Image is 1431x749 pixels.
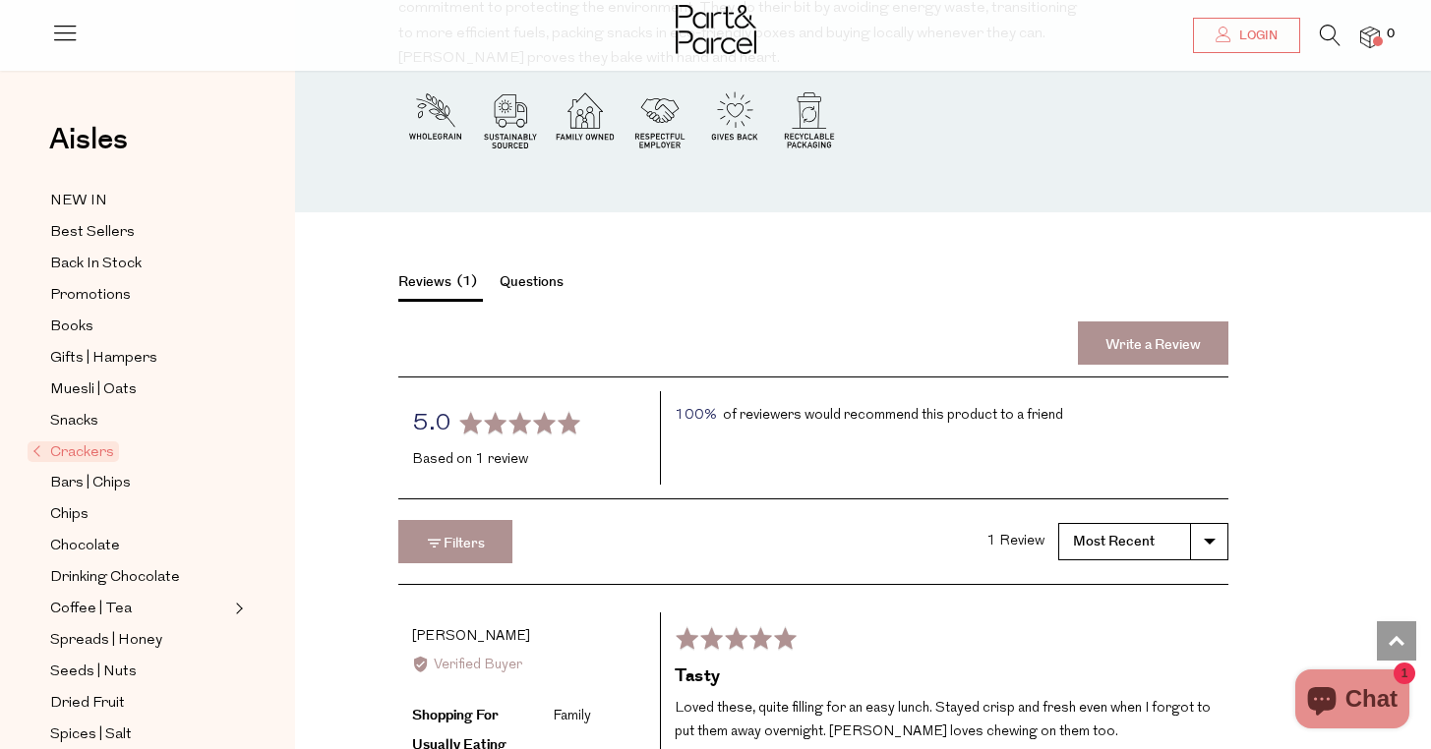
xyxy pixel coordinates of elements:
span: 5.0 [412,412,451,435]
inbox-online-store-chat: Shopify online store chat [1289,669,1415,733]
a: Drinking Chocolate [50,565,229,590]
span: Chips [50,503,89,527]
span: Promotions [50,284,131,308]
span: Muesli | Oats [50,378,137,402]
a: Back In Stock [50,252,229,276]
span: Back In Stock [50,253,142,276]
a: Aisles [49,125,128,174]
img: P_P-ICONS-Live_Bec_V11_Recyclable_Packaging.svg [775,85,844,153]
a: Best Sellers [50,220,229,245]
img: P_P-ICONS-Live_Bec_V11_Wholegrain.svg [401,85,470,153]
div: Shopping For [412,705,550,726]
a: Books [50,315,229,339]
div: Based on 1 review [412,449,646,471]
span: Crackers [28,441,119,462]
a: Login [1193,18,1300,53]
span: Snacks [50,410,98,433]
a: Spices | Salt [50,722,229,747]
img: P_P-ICONS-Live_Bec_V11_Family_Owned.svg [551,85,620,153]
span: of reviewers would recommend this product to a friend [723,408,1063,423]
span: 0 [1382,26,1400,43]
span: Spreads | Honey [50,629,162,653]
a: Spreads | Honey [50,628,229,653]
a: Write a Review [1078,321,1228,365]
span: Drinking Chocolate [50,566,180,590]
h2: Tasty [675,664,1215,689]
img: P_P-ICONS-Live_Bec_V11_Resectecful_Employer.svg [626,85,694,153]
a: Dried Fruit [50,691,229,716]
img: P_P-ICONS-Live_Bec_V11_Gives_Back.svg [700,85,769,153]
p: Loved these, quite filling for an easy lunch. Stayed crisp and fresh even when I forgot to put th... [675,697,1215,744]
a: Coffee | Tea [50,597,229,621]
span: Spices | Salt [50,723,132,747]
div: 1 Review [986,531,1044,552]
span: Seeds | Nuts [50,661,137,684]
a: Crackers [32,440,229,464]
a: Snacks [50,409,229,433]
a: Chocolate [50,534,229,558]
img: Part&Parcel [676,5,756,54]
a: Chips [50,502,229,527]
span: Coffee | Tea [50,598,132,621]
a: NEW IN [50,189,229,213]
div: Verified Buyer [412,655,646,676]
a: Gifts | Hampers [50,346,229,371]
span: Dried Fruit [50,692,125,716]
span: Gifts | Hampers [50,347,157,371]
span: Bars | Chips [50,472,131,495]
span: [PERSON_NAME] [412,629,530,644]
span: Best Sellers [50,221,135,245]
a: Bars | Chips [50,471,229,495]
a: Muesli | Oats [50,377,229,402]
img: P_P-ICONS-Live_Bec_V11_Sustainable_Sourced.svg [476,85,545,153]
span: 1 [451,270,483,293]
span: NEW IN [50,190,107,213]
span: Aisles [49,118,128,161]
span: Chocolate [50,535,120,558]
button: Filters [398,520,512,563]
button: Questions [500,272,564,298]
span: Books [50,316,93,339]
button: Expand/Collapse Coffee | Tea [230,597,244,620]
span: 100% [675,405,716,427]
div: Family [553,706,591,727]
a: 0 [1360,27,1380,47]
span: Login [1234,28,1278,44]
button: Reviews [398,271,483,302]
a: Seeds | Nuts [50,660,229,684]
a: Promotions [50,283,229,308]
